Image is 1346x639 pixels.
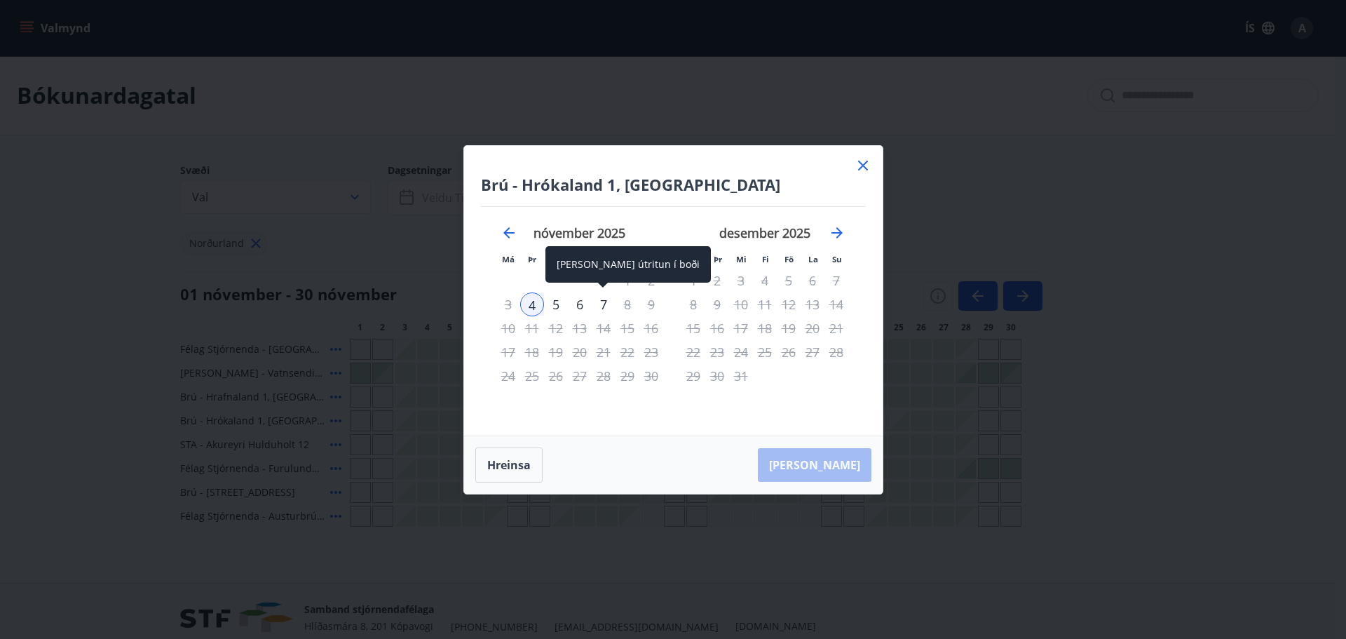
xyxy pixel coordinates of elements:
td: Not available. laugardagur, 6. desember 2025 [801,269,824,292]
div: Aðeins útritun í boði [592,340,616,364]
td: Not available. sunnudagur, 21. desember 2025 [824,316,848,340]
td: Not available. laugardagur, 29. nóvember 2025 [616,364,639,388]
button: Hreinsa [475,448,543,483]
td: Not available. miðvikudagur, 17. desember 2025 [729,316,753,340]
td: Not available. sunnudagur, 9. nóvember 2025 [639,292,663,316]
td: Not available. miðvikudagur, 10. desember 2025 [729,292,753,316]
small: Fi [762,254,769,264]
td: Not available. laugardagur, 15. nóvember 2025 [616,316,639,340]
td: Not available. fimmtudagur, 27. nóvember 2025 [568,364,592,388]
td: Not available. mánudagur, 3. nóvember 2025 [496,292,520,316]
td: Not available. fimmtudagur, 4. desember 2025 [753,269,777,292]
td: Not available. föstudagur, 26. desember 2025 [777,340,801,364]
small: La [808,254,818,264]
td: Not available. þriðjudagur, 23. desember 2025 [705,340,729,364]
td: Not available. fimmtudagur, 25. desember 2025 [753,340,777,364]
strong: desember 2025 [719,224,810,241]
td: Not available. þriðjudagur, 25. nóvember 2025 [520,364,544,388]
div: Aðeins útritun í boði [753,292,777,316]
small: Mi [736,254,747,264]
td: Not available. þriðjudagur, 30. desember 2025 [705,364,729,388]
td: Not available. fimmtudagur, 11. desember 2025 [753,292,777,316]
small: Þr [714,254,722,264]
td: Not available. þriðjudagur, 11. nóvember 2025 [520,316,544,340]
td: Not available. fimmtudagur, 20. nóvember 2025 [568,340,592,364]
td: Not available. miðvikudagur, 26. nóvember 2025 [544,364,568,388]
div: Aðeins útritun í boði [681,340,705,364]
td: Not available. laugardagur, 22. nóvember 2025 [616,340,639,364]
td: Not available. miðvikudagur, 3. desember 2025 [729,269,753,292]
div: Calendar [481,207,866,419]
td: Not available. sunnudagur, 30. nóvember 2025 [639,364,663,388]
h4: Brú - Hrókaland 1, [GEOGRAPHIC_DATA] [481,174,866,195]
td: Not available. mánudagur, 22. desember 2025 [681,340,705,364]
div: Aðeins útritun í boði [592,292,616,316]
small: Su [832,254,842,264]
td: Not available. föstudagur, 28. nóvember 2025 [592,364,616,388]
td: Not available. laugardagur, 13. desember 2025 [801,292,824,316]
td: Not available. þriðjudagur, 16. desember 2025 [705,316,729,340]
td: Not available. mánudagur, 29. desember 2025 [681,364,705,388]
td: Choose föstudagur, 7. nóvember 2025 as your check-out date. It’s available. [592,292,616,316]
div: 5 [544,292,568,316]
td: Not available. sunnudagur, 23. nóvember 2025 [639,340,663,364]
td: Not available. sunnudagur, 7. desember 2025 [824,269,848,292]
td: Not available. föstudagur, 21. nóvember 2025 [592,340,616,364]
td: Not available. mánudagur, 15. desember 2025 [681,316,705,340]
div: [PERSON_NAME] útritun í boði [545,246,711,283]
small: Fö [784,254,794,264]
td: Not available. þriðjudagur, 18. nóvember 2025 [520,340,544,364]
td: Not available. laugardagur, 8. nóvember 2025 [616,292,639,316]
div: Aðeins útritun í boði [592,364,616,388]
small: Þr [528,254,536,264]
td: Not available. laugardagur, 20. desember 2025 [801,316,824,340]
td: Not available. miðvikudagur, 19. nóvember 2025 [544,340,568,364]
td: Choose fimmtudagur, 6. nóvember 2025 as your check-out date. It’s available. [568,292,592,316]
td: Not available. miðvikudagur, 12. nóvember 2025 [544,316,568,340]
td: Choose miðvikudagur, 5. nóvember 2025 as your check-out date. It’s available. [544,292,568,316]
td: Selected as start date. þriðjudagur, 4. nóvember 2025 [520,292,544,316]
div: 4 [520,292,544,316]
td: Not available. miðvikudagur, 24. desember 2025 [729,340,753,364]
td: Not available. föstudagur, 14. nóvember 2025 [592,316,616,340]
div: Aðeins útritun í boði [592,316,616,340]
div: Move forward to switch to the next month. [829,224,845,241]
td: Not available. mánudagur, 10. nóvember 2025 [496,316,520,340]
td: Not available. sunnudagur, 28. desember 2025 [824,340,848,364]
td: Not available. mánudagur, 8. desember 2025 [681,292,705,316]
td: Not available. mánudagur, 24. nóvember 2025 [496,364,520,388]
td: Not available. fimmtudagur, 18. desember 2025 [753,316,777,340]
td: Not available. föstudagur, 19. desember 2025 [777,316,801,340]
strong: nóvember 2025 [533,224,625,241]
td: Not available. föstudagur, 12. desember 2025 [777,292,801,316]
td: Not available. sunnudagur, 14. desember 2025 [824,292,848,316]
td: Not available. laugardagur, 27. desember 2025 [801,340,824,364]
td: Not available. þriðjudagur, 2. desember 2025 [705,269,729,292]
div: Move backward to switch to the previous month. [501,224,517,241]
div: 6 [568,292,592,316]
td: Not available. föstudagur, 5. desember 2025 [777,269,801,292]
small: Má [502,254,515,264]
td: Not available. sunnudagur, 16. nóvember 2025 [639,316,663,340]
td: Not available. mánudagur, 17. nóvember 2025 [496,340,520,364]
td: Not available. miðvikudagur, 31. desember 2025 [729,364,753,388]
td: Not available. þriðjudagur, 9. desember 2025 [705,292,729,316]
td: Not available. fimmtudagur, 13. nóvember 2025 [568,316,592,340]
